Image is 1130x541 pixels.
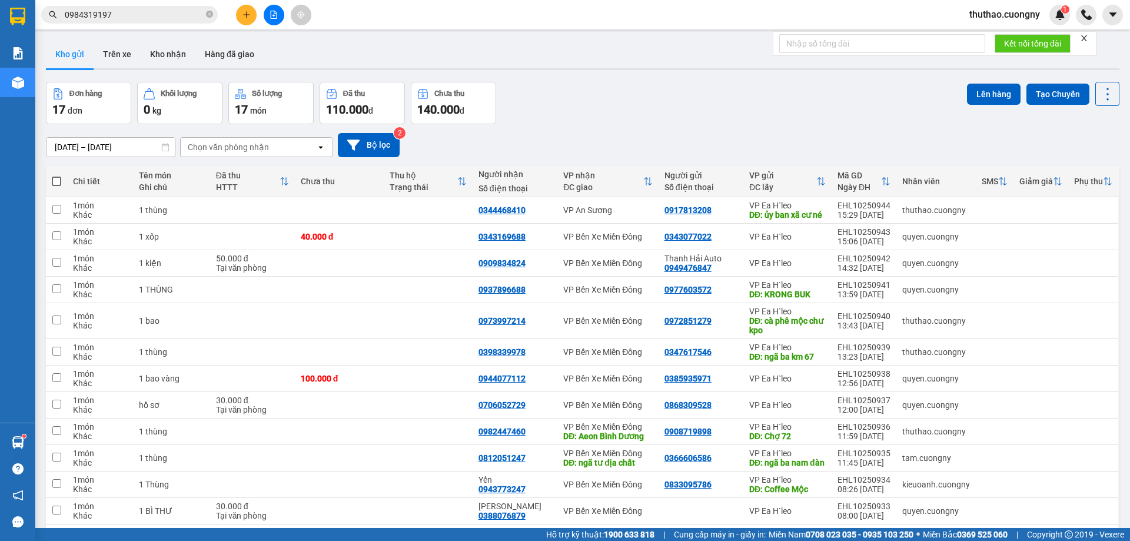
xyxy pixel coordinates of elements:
div: VP Ea H`leo [749,343,826,352]
div: Chi tiết [73,177,127,186]
div: 0909834824 [478,258,526,268]
span: 140.000 [417,102,460,117]
button: Tạo Chuyến [1026,84,1089,105]
div: Khác [73,290,127,299]
div: 1 bao [139,316,204,326]
input: Select a date range. [46,138,175,157]
div: 13:43 [DATE] [837,321,890,330]
div: 0943773247 [478,484,526,494]
div: Thu hộ [390,171,457,180]
div: Khác [73,210,127,220]
div: DĐ: ủy ban xã cư né [749,210,826,220]
div: DĐ: ngã ba nam đàn [749,458,826,467]
sup: 1 [22,434,26,438]
div: 1 món [73,227,127,237]
div: 0812051247 [478,453,526,463]
div: VP Ea H`leo [749,374,826,383]
button: Trên xe [94,40,141,68]
div: ĐC giao [563,182,643,192]
div: Tại văn phòng [216,263,289,273]
span: | [663,528,665,541]
div: 1 món [73,201,127,210]
div: VP Ea H`leo [749,422,826,432]
div: 1 thùng [139,347,204,357]
div: Đã thu [343,89,365,98]
div: 1 THÙNG [139,285,204,294]
div: DĐ: Aeon Bình Dương [563,432,653,441]
div: 0385935971 [664,374,712,383]
strong: 1900 633 818 [604,530,654,539]
div: VP Bến Xe Miền Đông [563,374,653,383]
button: Kết nối tổng đài [995,34,1071,53]
div: Số điện thoại [664,182,737,192]
div: VP Bến Xe Miền Đông [563,232,653,241]
div: VP Bến Xe Miền Đông [563,480,653,489]
th: Toggle SortBy [557,166,659,197]
div: 1 Thùng [139,480,204,489]
button: Kho nhận [141,40,195,68]
span: kg [152,106,161,115]
div: VP Bến Xe Miền Đông [563,449,653,458]
div: VP Ea H`leo [749,307,826,316]
span: caret-down [1108,9,1118,20]
button: Bộ lọc [338,133,400,157]
div: VP Bến Xe Miền Đông [563,506,653,516]
div: 1 món [73,343,127,352]
div: EHL10250936 [837,422,890,432]
div: 40.000 đ [301,232,378,241]
div: VP Ea H`leo [749,506,826,516]
div: Nhân viên [902,177,970,186]
div: Ngày ĐH [837,182,881,192]
img: warehouse-icon [12,436,24,449]
div: Chưa thu [434,89,464,98]
div: EHL10250944 [837,201,890,210]
img: icon-new-feature [1055,9,1065,20]
span: file-add [270,11,278,19]
svg: open [316,142,325,152]
span: Kết nối tổng đài [1004,37,1061,50]
div: 12:00 [DATE] [837,405,890,414]
button: Kho gửi [46,40,94,68]
div: 0833095786 [664,480,712,489]
div: Tại văn phòng [216,511,289,520]
div: Yến [478,475,551,484]
div: 50.000 đ [216,254,289,263]
th: Toggle SortBy [384,166,473,197]
span: Miền Bắc [923,528,1008,541]
div: VP Ea H`leo [749,400,826,410]
div: 1 thùng [139,427,204,436]
span: question-circle [12,463,24,474]
div: VP Bến Xe Miền Đông [563,316,653,326]
span: message [12,516,24,527]
div: VP Ea H`leo [749,232,826,241]
div: VP Ea H`leo [749,258,826,268]
div: 0343077022 [664,232,712,241]
div: Khác [73,484,127,494]
div: EHL10250935 [837,449,890,458]
div: VP nhận [563,171,643,180]
div: 11:59 [DATE] [837,432,890,441]
span: đơn [68,106,82,115]
div: thuthao.cuongny [902,205,970,215]
div: EHL10250927 [837,528,890,537]
button: Hàng đã giao [195,40,264,68]
input: Tìm tên, số ĐT hoặc mã đơn [65,8,204,21]
span: search [49,11,57,19]
div: EHL10250938 [837,369,890,379]
span: đ [368,106,373,115]
span: 17 [52,102,65,117]
div: 1 món [73,449,127,458]
div: 0868309528 [664,400,712,410]
div: Giảm giá [1019,177,1053,186]
div: 08:26 [DATE] [837,484,890,494]
div: Mã GD [837,171,881,180]
span: thuthao.cuongny [960,7,1049,22]
div: 1 thùng [139,453,204,463]
div: 0982447460 [478,427,526,436]
div: Trạng thái [390,182,457,192]
div: EHL10250943 [837,227,890,237]
div: EHL10250939 [837,343,890,352]
div: Khác [73,321,127,330]
div: Khác [73,405,127,414]
div: Thanh Hải Auto [664,254,737,263]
